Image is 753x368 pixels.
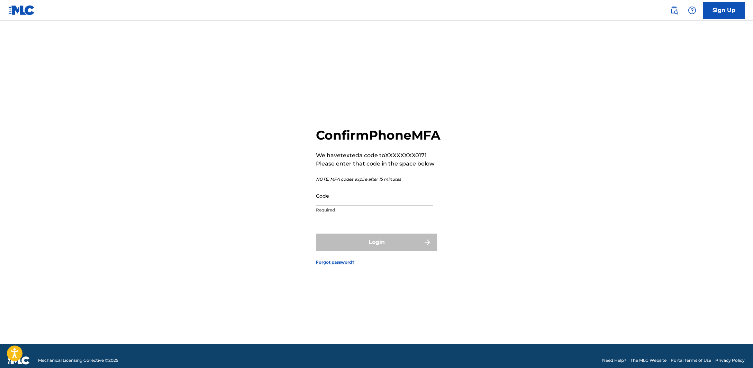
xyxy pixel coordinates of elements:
a: Privacy Policy [715,357,745,364]
a: Sign Up [703,2,745,19]
img: logo [8,356,30,365]
a: The MLC Website [630,357,666,364]
div: Help [685,3,699,17]
h2: Confirm Phone MFA [316,128,441,143]
a: Portal Terms of Use [671,357,711,364]
p: Please enter that code in the space below [316,160,441,168]
span: Mechanical Licensing Collective © 2025 [38,357,118,364]
p: Required [316,207,433,213]
p: We have texted a code to XXXXXXXX0171 [316,151,441,160]
a: Public Search [667,3,681,17]
p: NOTE: MFA codes expire after 15 minutes [316,176,441,182]
a: Forgot password? [316,259,354,265]
img: search [670,6,678,15]
img: help [688,6,696,15]
a: Need Help? [602,357,626,364]
img: MLC Logo [8,5,35,15]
